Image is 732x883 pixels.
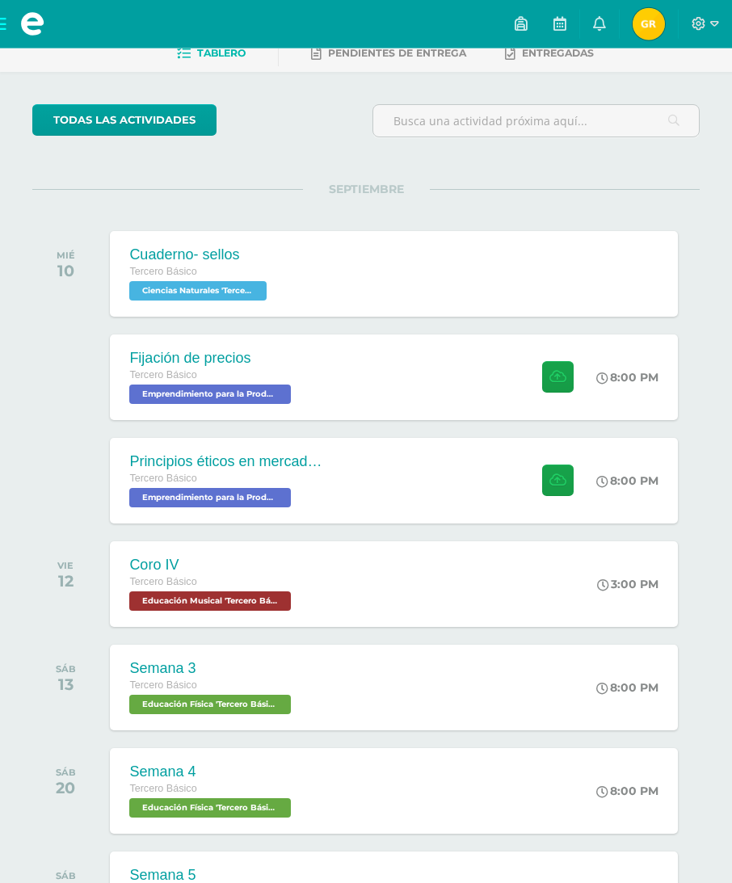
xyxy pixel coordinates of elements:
span: Emprendimiento para la Productividad 'Tercero Básico A' [129,385,291,404]
span: Tercero Básico [129,576,196,587]
a: todas las Actividades [32,104,217,136]
span: Tercero Básico [129,266,196,277]
a: Entregadas [505,40,594,66]
div: Semana 3 [129,660,295,677]
span: Tercero Básico [129,679,196,691]
div: MIÉ [57,250,75,261]
span: Tercero Básico [129,783,196,794]
div: Semana 4 [129,763,295,780]
div: 10 [57,261,75,280]
div: 12 [57,571,74,591]
div: 3:00 PM [597,577,658,591]
div: Principios éticos en mercadotecnia y publicidad [129,453,323,470]
div: SÁB [56,767,76,778]
span: Pendientes de entrega [328,47,466,59]
div: SÁB [56,870,76,881]
span: Educación Musical 'Tercero Básico A' [129,591,291,611]
span: Tercero Básico [129,369,196,381]
a: Pendientes de entrega [311,40,466,66]
div: 8:00 PM [596,473,658,488]
span: Educación Física 'Tercero Básico A' [129,695,291,714]
span: Entregadas [522,47,594,59]
span: Educación Física 'Tercero Básico A' [129,798,291,818]
div: 8:00 PM [596,680,658,695]
div: 13 [56,675,76,694]
div: Fijación de precios [129,350,295,367]
div: Coro IV [129,557,295,574]
a: Tablero [177,40,246,66]
div: VIE [57,560,74,571]
span: Emprendimiento para la Productividad 'Tercero Básico A' [129,488,291,507]
div: Cuaderno- sellos [129,246,271,263]
span: Tercero Básico [129,473,196,484]
input: Busca una actividad próxima aquí... [373,105,699,137]
img: f446176976c15957c6ab2d407a3b517e.png [633,8,665,40]
div: 8:00 PM [596,784,658,798]
span: SEPTIEMBRE [303,182,430,196]
span: Tablero [197,47,246,59]
div: 20 [56,778,76,797]
span: Ciencias Naturales 'Tercero Básico A' [129,281,267,301]
div: 8:00 PM [596,370,658,385]
div: SÁB [56,663,76,675]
